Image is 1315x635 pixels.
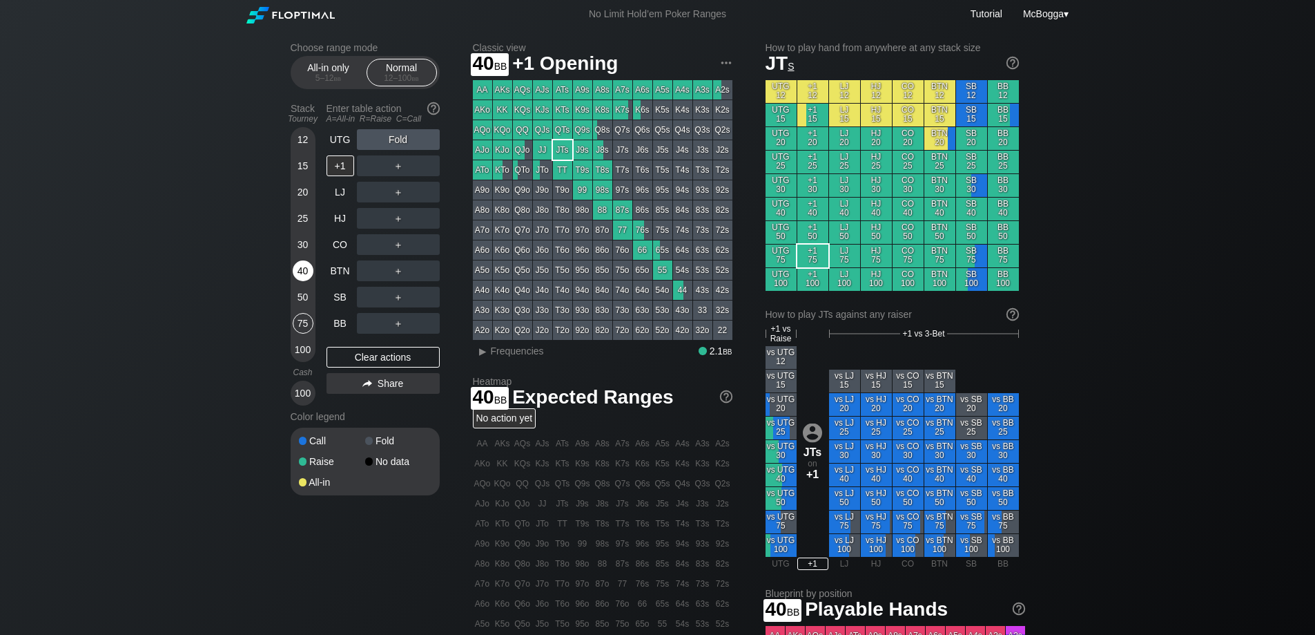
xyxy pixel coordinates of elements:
div: LJ 75 [829,245,860,267]
div: SB [327,287,354,307]
div: LJ 25 [829,151,860,173]
div: 100 [293,383,313,404]
div: ＋ [357,208,440,229]
div: UTG 100 [766,268,797,291]
div: Stack [285,97,321,129]
span: 40 [471,53,509,76]
div: 96o [573,240,592,260]
div: Tourney [285,114,321,124]
div: K2s [713,100,732,120]
div: 95s [653,180,672,200]
div: A3o [473,301,492,320]
div: 40 [293,260,313,281]
div: T4s [673,160,692,180]
div: BTN 50 [924,221,955,244]
div: AQo [473,120,492,140]
div: T6o [553,240,572,260]
div: LJ 15 [829,104,860,126]
div: 72s [713,220,732,240]
div: JJ [533,140,552,160]
div: 66 [633,240,652,260]
div: +1 25 [797,151,828,173]
div: 42s [713,281,732,300]
div: 53o [653,301,672,320]
div: +1 20 [797,127,828,150]
span: McBogga [1023,8,1064,19]
div: T3o [553,301,572,320]
div: TT [553,160,572,180]
div: KJs [533,100,552,120]
div: 97s [613,180,632,200]
div: +1 50 [797,221,828,244]
div: K3o [493,301,512,320]
div: 92o [573,321,592,340]
span: bb [494,57,507,73]
div: JTo [533,160,552,180]
div: A3s [693,80,712,99]
div: A5s [653,80,672,99]
div: UTG 15 [766,104,797,126]
div: 86o [593,240,612,260]
div: T8s [593,160,612,180]
div: UTG 75 [766,245,797,267]
div: 53s [693,260,712,280]
div: T5s [653,160,672,180]
div: K5s [653,100,672,120]
div: 76o [613,240,632,260]
div: LJ 12 [829,80,860,103]
div: K3s [693,100,712,120]
div: ATo [473,160,492,180]
div: SB 12 [956,80,987,103]
div: 85o [593,260,612,280]
div: Q4o [513,281,532,300]
div: 75 [293,313,313,334]
div: A2o [473,321,492,340]
div: Q8o [513,200,532,220]
div: 100 [293,339,313,360]
img: help.32db89a4.svg [719,389,734,404]
div: HJ 40 [861,198,892,220]
div: BB 15 [988,104,1019,126]
div: SB 40 [956,198,987,220]
div: J9s [573,140,592,160]
div: 87o [593,220,612,240]
div: BTN 75 [924,245,955,267]
div: +1 15 [797,104,828,126]
div: K2o [493,321,512,340]
div: No Limit Hold’em Poker Ranges [568,8,747,23]
div: 73o [613,301,632,320]
div: How to play JTs against any raiser [766,309,1019,320]
span: JT [766,53,795,74]
div: UTG [327,129,354,150]
div: 94o [573,281,592,300]
div: 75s [653,220,672,240]
img: help.32db89a4.svg [426,101,441,116]
div: Q8s [593,120,612,140]
div: 5 – 12 [300,73,358,83]
div: SB 30 [956,174,987,197]
div: 82o [593,321,612,340]
div: No data [365,457,431,466]
div: LJ 40 [829,198,860,220]
div: Q7o [513,220,532,240]
div: JTs [553,140,572,160]
img: share.864f2f62.svg [362,380,372,388]
div: K9s [573,100,592,120]
div: 54o [653,281,672,300]
div: 76s [633,220,652,240]
div: +1 30 [797,174,828,197]
div: J5s [653,140,672,160]
div: A8s [593,80,612,99]
div: HJ [327,208,354,229]
div: BTN [327,260,354,281]
div: LJ 50 [829,221,860,244]
div: 63o [633,301,652,320]
div: 93o [573,301,592,320]
div: KQs [513,100,532,120]
div: BTN 12 [924,80,955,103]
div: All-in [299,477,365,487]
div: T9o [553,180,572,200]
div: 92s [713,180,732,200]
div: Call [299,436,365,446]
div: LJ 30 [829,174,860,197]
